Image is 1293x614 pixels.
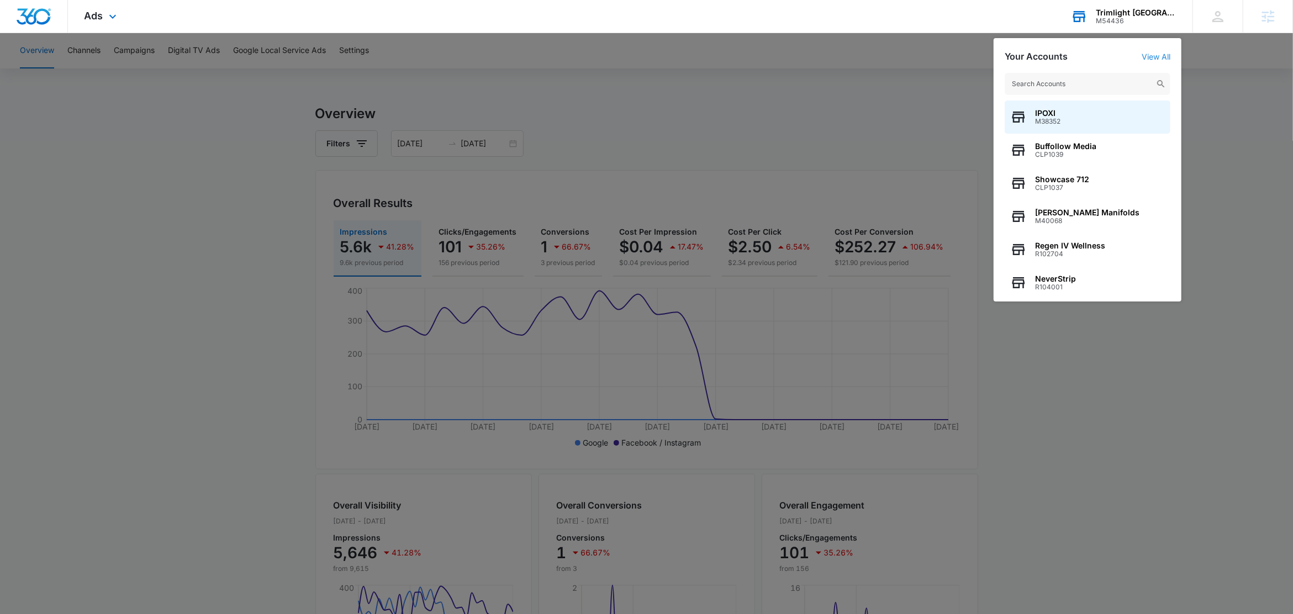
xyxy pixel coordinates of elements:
[1142,52,1170,61] a: View All
[1005,100,1170,134] button: IPOXIM38352
[1096,17,1176,25] div: account id
[1035,283,1076,291] span: R104001
[1005,200,1170,233] button: [PERSON_NAME] ManifoldsM40068
[1035,175,1089,184] span: Showcase 712
[1035,109,1060,118] span: IPOXI
[1035,142,1096,151] span: Buffollow Media
[1005,233,1170,266] button: Regen IV WellnessR102704
[1035,241,1105,250] span: Regen IV Wellness
[1005,73,1170,95] input: Search Accounts
[1035,250,1105,258] span: R102704
[1096,8,1176,17] div: account name
[1005,134,1170,167] button: Buffollow MediaCLP1039
[1035,151,1096,158] span: CLP1039
[1005,167,1170,200] button: Showcase 712CLP1037
[1035,274,1076,283] span: NeverStrip
[1005,266,1170,299] button: NeverStripR104001
[1035,118,1060,125] span: M38352
[85,10,103,22] span: Ads
[1035,208,1139,217] span: [PERSON_NAME] Manifolds
[1035,217,1139,225] span: M40068
[1035,184,1089,192] span: CLP1037
[1005,51,1068,62] h2: Your Accounts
